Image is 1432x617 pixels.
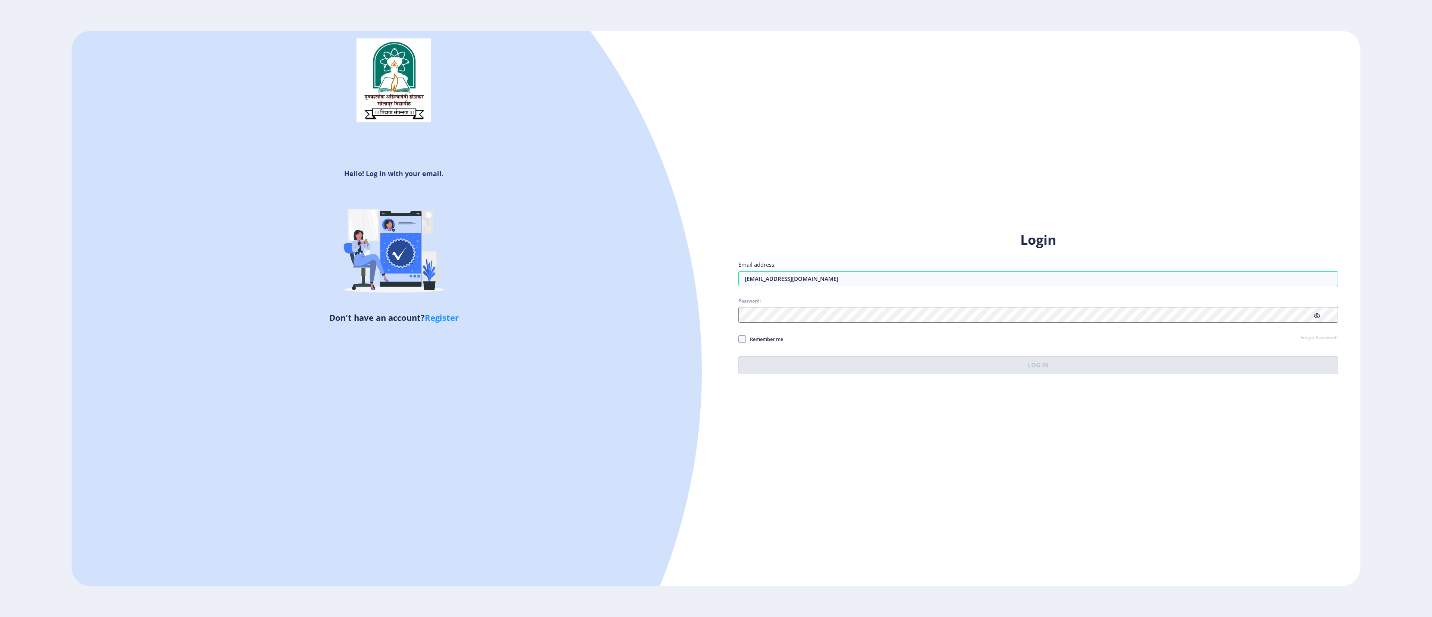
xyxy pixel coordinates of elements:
h5: Don't have an account? [77,311,710,323]
button: Log In [738,356,1338,374]
h1: Login [738,231,1338,249]
input: Email address [738,271,1338,286]
a: Forgot Password? [1301,335,1338,341]
img: Verified-rafiki.svg [329,181,459,311]
label: Password: [738,298,761,304]
label: Email address: [738,261,776,268]
span: Remember me [746,335,783,344]
img: sulogo.png [357,38,431,123]
a: Register [425,312,459,323]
